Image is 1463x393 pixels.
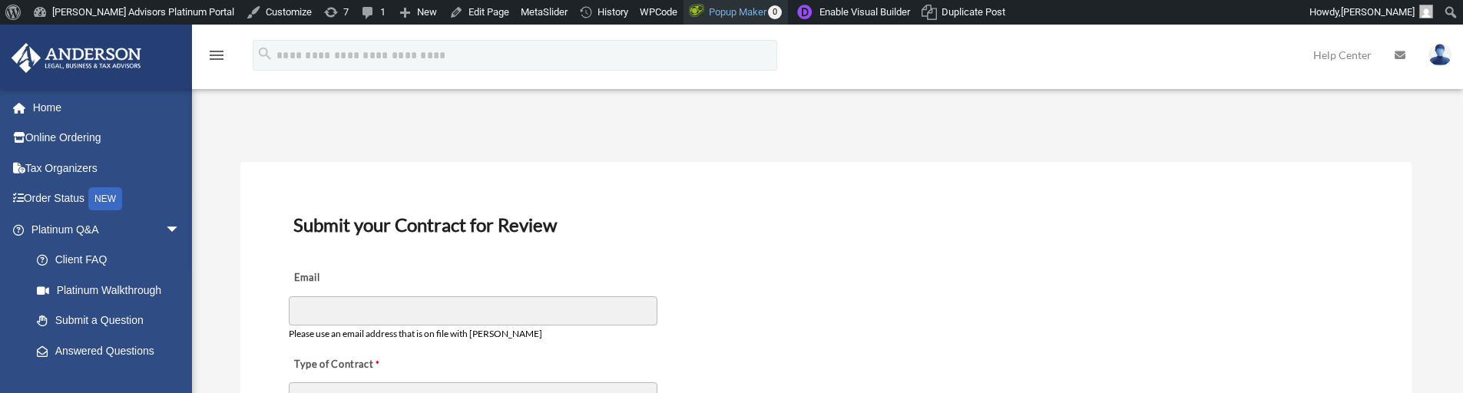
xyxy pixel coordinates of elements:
a: Platinum Q&Aarrow_drop_down [11,214,204,245]
a: Help Center [1302,25,1383,85]
span: 0 [768,5,782,19]
a: Tax Organizers [11,153,204,183]
h3: Submit your Contract for Review [287,209,1365,241]
a: Client FAQ [22,245,204,276]
a: Submit a Question [22,305,204,336]
a: Platinum Walkthrough [22,275,204,305]
a: Online Ordering [11,123,204,154]
label: Email [289,268,442,289]
label: Type of Contract [289,354,442,375]
a: Answered Questions [22,335,204,366]
i: search [257,45,273,62]
span: Please use an email address that is on file with [PERSON_NAME] [289,328,542,339]
img: User Pic [1428,44,1451,66]
a: Order StatusNEW [11,183,204,215]
div: NEW [88,187,122,210]
a: Home [11,92,204,123]
span: [PERSON_NAME] [1341,6,1415,18]
i: menu [207,46,226,64]
a: menu [207,51,226,64]
img: Anderson Advisors Platinum Portal [7,43,146,73]
span: arrow_drop_down [165,214,196,246]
